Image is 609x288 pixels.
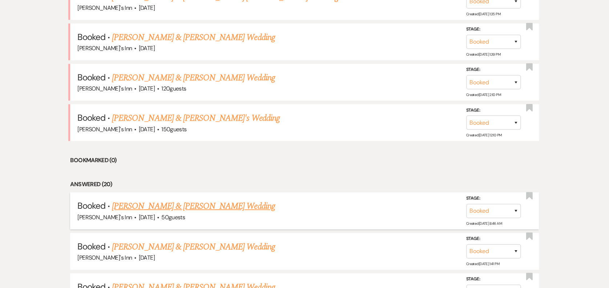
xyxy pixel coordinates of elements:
span: [DATE] [139,254,155,261]
span: Created: [DATE] 1:39 PM [466,52,500,57]
span: [PERSON_NAME]'s Inn [77,213,132,221]
a: [PERSON_NAME] & [PERSON_NAME] Wedding [112,240,275,253]
span: Booked [77,31,105,43]
span: Created: [DATE] 12:10 PM [466,133,501,137]
label: Stage: [466,195,521,203]
li: Bookmarked (0) [70,156,539,165]
a: [PERSON_NAME] & [PERSON_NAME] Wedding [112,71,275,84]
a: [PERSON_NAME] & [PERSON_NAME] Wedding [112,200,275,213]
span: 50 guests [161,213,185,221]
a: [PERSON_NAME] & [PERSON_NAME] Wedding [112,31,275,44]
span: Booked [77,200,105,211]
span: 150 guests [161,125,186,133]
li: Answered (20) [70,180,539,189]
span: [PERSON_NAME]'s Inn [77,44,132,52]
span: Booked [77,112,105,123]
span: Created: [DATE] 8:46 AM [466,221,502,226]
span: Booked [77,241,105,252]
span: [PERSON_NAME]'s Inn [77,85,132,92]
span: [DATE] [139,4,155,12]
span: [DATE] [139,85,155,92]
span: Created: [DATE] 1:35 PM [466,12,500,16]
span: [PERSON_NAME]'s Inn [77,4,132,12]
span: Created: [DATE] 1:41 PM [466,261,499,266]
span: [PERSON_NAME]'s Inn [77,125,132,133]
span: [PERSON_NAME]'s Inn [77,254,132,261]
label: Stage: [466,66,521,74]
span: Created: [DATE] 2:10 PM [466,92,501,97]
span: Booked [77,72,105,83]
label: Stage: [466,25,521,33]
a: [PERSON_NAME] & [PERSON_NAME]'s Wedding [112,112,280,125]
span: 120 guests [161,85,186,92]
span: [DATE] [139,213,155,221]
label: Stage: [466,107,521,115]
label: Stage: [466,235,521,243]
span: [DATE] [139,44,155,52]
label: Stage: [466,275,521,283]
span: [DATE] [139,125,155,133]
